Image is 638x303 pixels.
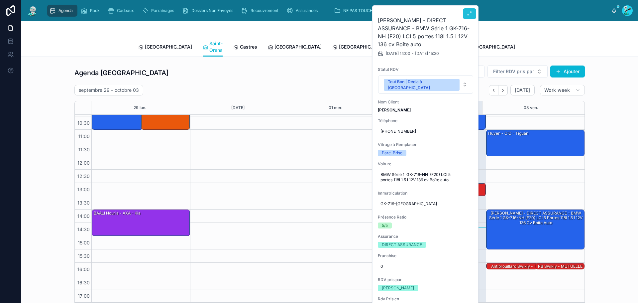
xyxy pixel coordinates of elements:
div: huyen - CIC - tiguan [487,130,529,136]
span: BMW Série 1 GK-716-NH (F20) LCI 5 portes 118i 1.5 i 12V 136 cv Boîte auto [380,172,471,183]
button: 29 lun. [134,101,147,114]
a: [GEOGRAPHIC_DATA] [138,41,192,54]
button: Work week [540,85,585,95]
span: Voiture [378,161,474,167]
span: [DATE] 14:00 [386,51,410,56]
span: Assurances [296,8,318,13]
span: NE PAS TOUCHER [343,8,378,13]
button: [DATE] [231,101,245,114]
span: Cadeaux [117,8,134,13]
div: huyen - CIC - tiguan [486,130,584,156]
h1: Agenda [GEOGRAPHIC_DATA] [74,68,168,77]
a: NE PAS TOUCHER [332,5,391,17]
div: PB swikly - MUTUELLE DE POITIERS - Clio 4 [537,263,584,274]
div: DIRECT ASSURANCE [382,242,422,248]
span: [DATE] [515,87,530,93]
div: 5/5 [382,223,388,228]
span: Statut RDV [378,67,474,72]
span: GK-716-[GEOGRAPHIC_DATA] [380,201,471,207]
span: 12:00 [76,160,91,166]
a: Rack [79,5,104,17]
a: Agenda [47,5,77,17]
h2: [PERSON_NAME] - DIRECT ASSURANCE - BMW Série 1 GK-716-NH (F20) LCI 5 portes 118i 1.5 i 12V 136 cv... [378,16,474,48]
div: Tout Bon | Décla à [GEOGRAPHIC_DATA] [388,79,456,91]
span: [PHONE_NUMBER] [380,129,471,134]
span: [GEOGRAPHIC_DATA] [468,44,515,50]
button: Back [489,85,498,95]
span: 11:00 [77,133,91,139]
span: 16:30 [76,280,91,285]
button: Ajouter [550,66,585,77]
span: Parrainages [151,8,174,13]
div: [PERSON_NAME] [382,285,414,291]
span: Rack [90,8,100,13]
span: 13:30 [76,200,91,206]
a: Parrainages [140,5,179,17]
h2: septembre 29 – octobre 03 [79,87,139,93]
span: Recouvrement [251,8,278,13]
span: 15:00 [76,240,91,245]
span: 14:00 [76,213,91,219]
span: [GEOGRAPHIC_DATA] [274,44,322,50]
span: 0 [380,264,471,269]
span: 16:00 [76,266,91,272]
img: App logo [27,5,39,16]
button: [DATE] [510,85,535,95]
div: BAALI Nouria - AXA - Kia [93,210,141,216]
button: Select Button [378,75,473,94]
a: Castres [233,41,257,54]
span: [GEOGRAPHIC_DATA] [145,44,192,50]
span: RDV pris par [378,277,474,282]
a: [GEOGRAPHIC_DATA] [332,41,386,54]
span: 15:30 [76,253,91,259]
a: [GEOGRAPHIC_DATA] [461,41,515,54]
span: Work week [544,87,570,93]
button: 01 mer. [329,101,343,114]
span: 17:00 [76,293,91,299]
span: 13:00 [76,187,91,192]
span: Rdv Pris en [378,296,474,302]
a: Saint-Orens [203,38,223,57]
span: 11:30 [77,147,91,152]
div: BAALI Nouria - AXA - Kia [92,210,190,236]
span: [DATE] 15:30 [415,51,439,56]
button: 03 ven. [524,101,538,114]
span: Immatriculation [378,191,474,196]
div: scrollable content [44,3,611,18]
span: Castres [240,44,257,50]
span: Vitrage à Remplacer [378,142,474,147]
button: Select Button [487,65,548,78]
span: 10:30 [76,120,91,126]
span: Téléphone [378,118,474,123]
span: Filter RDV pris par [493,68,534,75]
div: [PERSON_NAME] - DIRECT ASSURANCE - BMW Série 1 GK-716-NH (F20) LCI 5 portes 118i 1.5 i 12V 136 cv... [487,210,584,226]
a: Dossiers Non Envoyés [180,5,238,17]
span: 12:30 [76,173,91,179]
a: Recouvrement [239,5,283,17]
span: Nom Client [378,99,474,105]
span: Assurance [378,234,474,239]
span: Agenda [58,8,73,13]
span: Dossiers Non Envoyés [191,8,233,13]
div: PB swikly - MUTUELLE DE POITIERS - Clio 4 [536,263,584,270]
strong: [PERSON_NAME] [378,107,411,112]
span: - [412,51,414,56]
button: Next [498,85,508,95]
div: antibrouillard swikly - MUTUELLE DE POITIERS - Clio 4 [486,263,537,270]
a: Assurances [284,5,322,17]
div: [PERSON_NAME] - DIRECT ASSURANCE - BMW Série 1 GK-716-NH (F20) LCI 5 portes 118i 1.5 i 12V 136 cv... [486,210,584,249]
a: [GEOGRAPHIC_DATA] [268,41,322,54]
span: Saint-Orens [209,40,223,54]
span: Présence Ratio [378,215,474,220]
span: [GEOGRAPHIC_DATA] [339,44,386,50]
a: Cadeaux [106,5,139,17]
span: 14:30 [76,227,91,232]
div: Pare-Brise [382,150,402,156]
div: antibrouillard swikly - MUTUELLE DE POITIERS - Clio 4 [487,263,537,279]
span: Franchise [378,253,474,258]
